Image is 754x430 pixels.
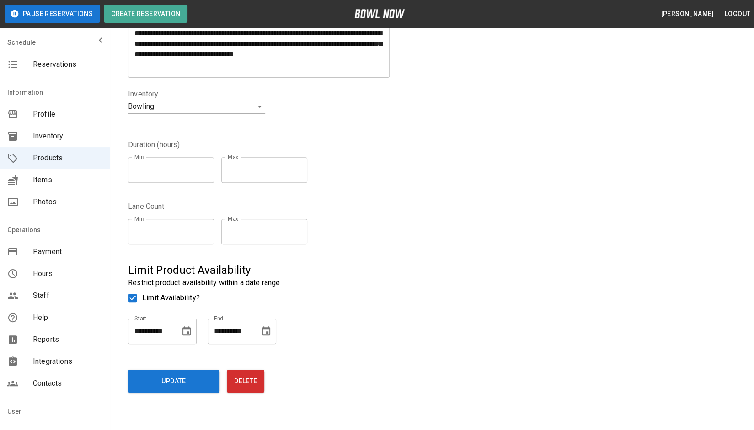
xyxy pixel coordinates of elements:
p: Restrict product availability within a date range [128,277,526,288]
legend: Inventory [128,89,158,99]
span: Items [33,175,102,186]
button: Choose date, selected date is May 2, 2025 [177,322,196,340]
span: Profile [33,109,102,120]
span: Limit Availability? [142,292,200,303]
button: [PERSON_NAME] [657,5,717,22]
h5: Limit Product Availability [128,263,526,277]
span: Reservations [33,59,102,70]
span: Reports [33,334,102,345]
button: Choose date, selected date is Aug 22, 2025 [257,322,275,340]
button: Create Reservation [104,5,187,23]
span: Help [33,312,102,323]
div: Bowling [128,99,265,114]
button: Update [128,370,219,393]
legend: Duration (hours) [128,139,180,150]
span: Products [33,153,102,164]
span: Integrations [33,356,102,367]
legend: Lane Count [128,201,165,212]
span: Staff [33,290,102,301]
button: Logout [721,5,754,22]
span: Photos [33,196,102,207]
span: Inventory [33,131,102,142]
span: Contacts [33,378,102,389]
button: Delete [227,370,264,393]
span: Payment [33,246,102,257]
img: logo [354,9,405,18]
button: Pause Reservations [5,5,100,23]
span: Hours [33,268,102,279]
